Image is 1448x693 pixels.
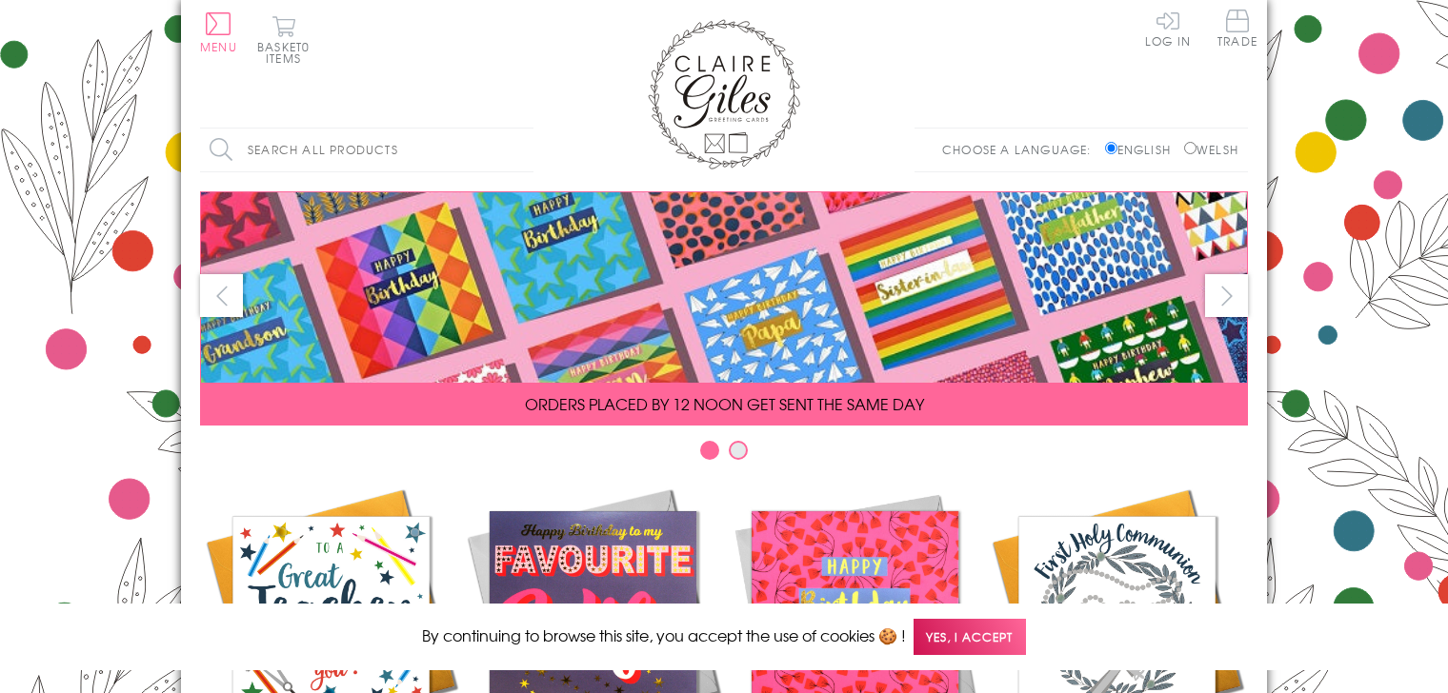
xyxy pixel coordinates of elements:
[729,441,748,460] button: Carousel Page 2
[1145,10,1191,47] a: Log In
[1217,10,1257,50] a: Trade
[648,19,800,169] img: Claire Giles Greetings Cards
[1184,141,1238,158] label: Welsh
[266,38,310,67] span: 0 items
[700,441,719,460] button: Carousel Page 1 (Current Slide)
[1217,10,1257,47] span: Trade
[942,141,1101,158] p: Choose a language:
[200,38,237,55] span: Menu
[514,129,533,171] input: Search
[200,274,243,317] button: prev
[200,129,533,171] input: Search all products
[200,12,237,52] button: Menu
[1105,142,1117,154] input: English
[525,392,924,415] span: ORDERS PLACED BY 12 NOON GET SENT THE SAME DAY
[914,619,1026,656] span: Yes, I accept
[200,440,1248,469] div: Carousel Pagination
[1205,274,1248,317] button: next
[1184,142,1197,154] input: Welsh
[257,15,310,64] button: Basket0 items
[1105,141,1180,158] label: English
